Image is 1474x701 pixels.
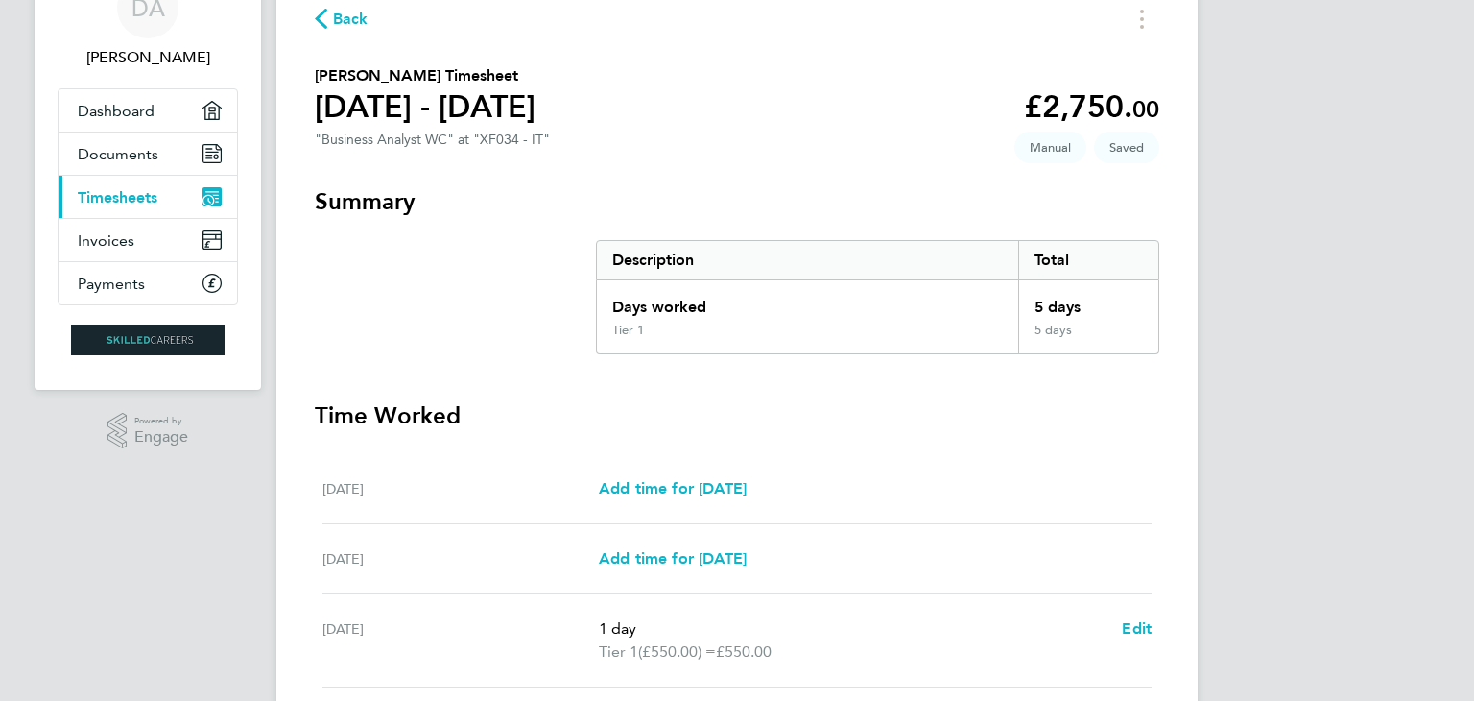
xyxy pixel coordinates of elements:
[59,262,237,304] a: Payments
[599,617,1106,641] p: 1 day
[597,241,1018,279] div: Description
[599,549,747,568] span: Add time for [DATE]
[1018,323,1158,353] div: 5 days
[78,275,145,293] span: Payments
[1018,280,1158,323] div: 5 days
[716,642,772,661] span: £550.00
[599,477,747,500] a: Add time for [DATE]
[315,186,1159,217] h3: Summary
[597,280,1018,323] div: Days worked
[1018,241,1158,279] div: Total
[1094,132,1159,163] span: This timesheet is Saved.
[78,188,157,206] span: Timesheets
[322,617,599,664] div: [DATE]
[71,325,225,355] img: skilledcareers-logo-retina.png
[322,477,599,500] div: [DATE]
[1122,617,1152,641] a: Edit
[315,400,1159,431] h3: Time Worked
[107,413,189,449] a: Powered byEngage
[1125,4,1159,34] button: Timesheets Menu
[59,176,237,218] a: Timesheets
[78,231,134,250] span: Invoices
[599,641,638,664] span: Tier 1
[58,46,238,69] span: Deji Agboade
[599,547,747,570] a: Add time for [DATE]
[322,547,599,570] div: [DATE]
[78,145,158,163] span: Documents
[59,219,237,261] a: Invoices
[134,413,188,429] span: Powered by
[59,89,237,132] a: Dashboard
[1014,132,1086,163] span: This timesheet was manually created.
[315,7,368,31] button: Back
[333,8,368,31] span: Back
[134,429,188,446] span: Engage
[78,102,155,120] span: Dashboard
[315,132,550,148] div: "Business Analyst WC" at "XF034 - IT"
[599,479,747,497] span: Add time for [DATE]
[596,240,1159,354] div: Summary
[612,323,644,338] div: Tier 1
[1024,88,1159,125] app-decimal: £2,750.
[315,64,535,87] h2: [PERSON_NAME] Timesheet
[638,642,716,661] span: (£550.00) =
[58,325,238,355] a: Go to home page
[59,133,237,175] a: Documents
[1122,619,1152,638] span: Edit
[315,87,535,126] h1: [DATE] - [DATE]
[1132,95,1159,123] span: 00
